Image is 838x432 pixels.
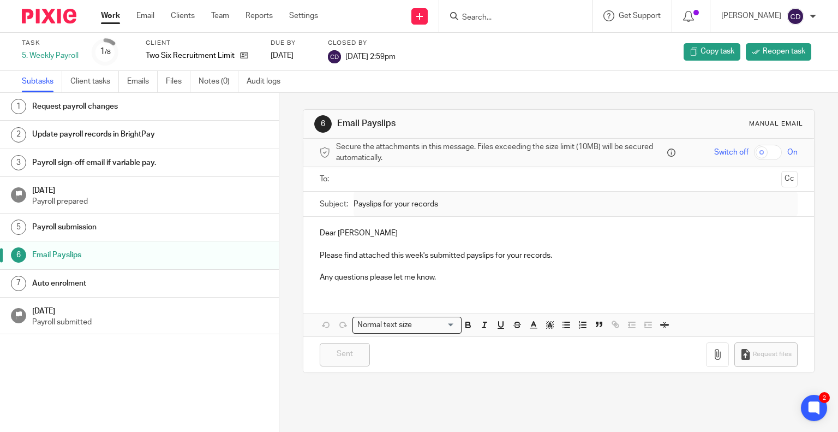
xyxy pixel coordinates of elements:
[246,10,273,21] a: Reports
[32,126,189,143] h1: Update payroll records in BrightPay
[166,71,190,92] a: Files
[127,71,158,92] a: Emails
[337,118,582,129] h1: Email Payslips
[819,392,830,403] div: 2
[105,49,111,55] small: /8
[146,39,257,48] label: Client
[11,155,26,170] div: 3
[714,147,749,158] span: Switch off
[320,250,798,261] p: Please find attached this week's submitted payslips for your records.
[22,71,62,92] a: Subtasks
[320,228,798,239] p: Dear [PERSON_NAME]
[22,9,76,23] img: Pixie
[461,13,559,23] input: Search
[701,46,734,57] span: Copy task
[271,50,314,61] div: [DATE]
[171,10,195,21] a: Clients
[22,39,79,48] label: Task
[684,43,740,61] a: Copy task
[247,71,289,92] a: Audit logs
[314,115,332,133] div: 6
[11,220,26,235] div: 5
[136,10,154,21] a: Email
[32,196,268,207] p: Payroll prepared
[11,247,26,263] div: 6
[271,39,314,48] label: Due by
[763,46,805,57] span: Reopen task
[101,10,120,21] a: Work
[100,45,111,58] div: 1
[787,8,804,25] img: svg%3E
[11,276,26,291] div: 7
[416,319,455,331] input: Search for option
[320,174,332,185] label: To:
[199,71,238,92] a: Notes (0)
[320,272,798,283] p: Any questions please let me know.
[11,127,26,143] div: 2
[32,219,189,235] h1: Payroll submission
[146,50,235,61] p: Two Six Recruitment Limited
[721,10,781,21] p: [PERSON_NAME]
[734,342,798,367] button: Request files
[32,182,268,196] h1: [DATE]
[32,275,189,292] h1: Auto enrolment
[328,50,341,63] img: svg%3E
[345,52,396,60] span: [DATE] 2:59pm
[781,171,798,187] button: Cc
[22,50,79,61] div: 5. Weekly Payroll
[289,10,318,21] a: Settings
[355,319,415,331] span: Normal text size
[32,155,189,171] h1: Payroll sign-off email if variable pay.
[11,99,26,114] div: 1
[32,247,189,263] h1: Email Payslips
[787,147,798,158] span: On
[320,343,370,366] input: Sent
[746,43,811,61] a: Reopen task
[352,317,462,334] div: Search for option
[749,120,803,128] div: Manual email
[328,39,396,48] label: Closed by
[336,141,665,164] span: Secure the attachments in this message. Files exceeding the size limit (10MB) will be secured aut...
[753,350,792,359] span: Request files
[619,12,661,20] span: Get Support
[32,317,268,328] p: Payroll submitted
[32,303,268,317] h1: [DATE]
[70,71,119,92] a: Client tasks
[32,98,189,115] h1: Request payroll changes
[320,199,348,210] label: Subject:
[211,10,229,21] a: Team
